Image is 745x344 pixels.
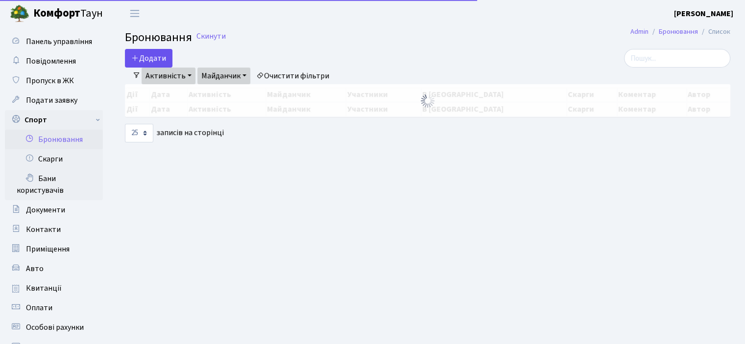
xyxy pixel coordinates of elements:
a: Авто [5,259,103,278]
a: Очистити фільтри [252,68,333,84]
input: Пошук... [624,49,730,68]
b: Комфорт [33,5,80,21]
span: Приміщення [26,244,70,254]
button: Переключити навігацію [122,5,147,22]
a: Пропуск в ЖК [5,71,103,91]
a: Приміщення [5,239,103,259]
span: Повідомлення [26,56,76,67]
span: Документи [26,205,65,215]
a: Майданчик [197,68,250,84]
a: Повідомлення [5,51,103,71]
a: Admin [630,26,649,37]
a: Бронювання [659,26,698,37]
span: Пропуск в ЖК [26,75,74,86]
nav: breadcrumb [616,22,745,42]
a: Спорт [5,110,103,130]
a: Активність [142,68,195,84]
span: Контакти [26,224,61,235]
a: Панель управління [5,32,103,51]
span: Таун [33,5,103,22]
a: Бани користувачів [5,169,103,200]
a: Квитанції [5,278,103,298]
a: Особові рахунки [5,318,103,337]
a: Документи [5,200,103,220]
a: Контакти [5,220,103,239]
a: Скарги [5,149,103,169]
a: [PERSON_NAME] [674,8,733,20]
span: Квитанції [26,283,62,294]
a: Скинути [196,32,226,41]
span: Бронювання [125,29,192,46]
img: Обробка... [420,93,435,109]
select: записів на сторінці [125,124,153,142]
button: Додати [125,49,172,68]
li: Список [698,26,730,37]
span: Особові рахунки [26,322,84,333]
a: Подати заявку [5,91,103,110]
b: [PERSON_NAME] [674,8,733,19]
span: Оплати [26,302,52,313]
a: Оплати [5,298,103,318]
span: Авто [26,263,44,274]
label: записів на сторінці [125,124,224,142]
a: Бронювання [5,130,103,149]
span: Панель управління [26,36,92,47]
span: Подати заявку [26,95,77,106]
img: logo.png [10,4,29,23]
